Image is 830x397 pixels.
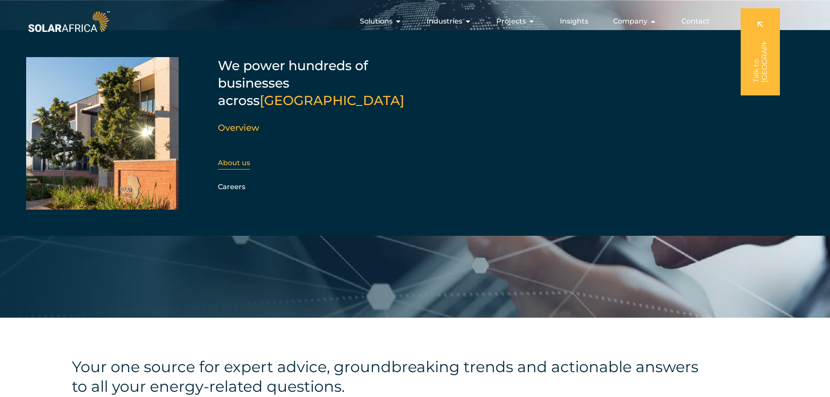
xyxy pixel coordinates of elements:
[112,13,717,30] div: Menu Toggle
[360,16,393,27] span: Solutions
[681,16,710,27] a: Contact
[496,16,526,27] span: Projects
[218,57,436,109] h5: We power hundreds of businesses across
[427,16,462,27] span: Industries
[218,159,250,167] a: About us
[560,16,588,27] a: Insights
[260,92,404,109] span: [GEOGRAPHIC_DATA]
[218,183,245,191] a: Careers
[112,13,717,30] nav: Menu
[613,16,647,27] span: Company
[218,122,259,133] a: Overview
[72,357,706,396] h4: Your one source for expert advice, groundbreaking trends and actionable answers to all your energ...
